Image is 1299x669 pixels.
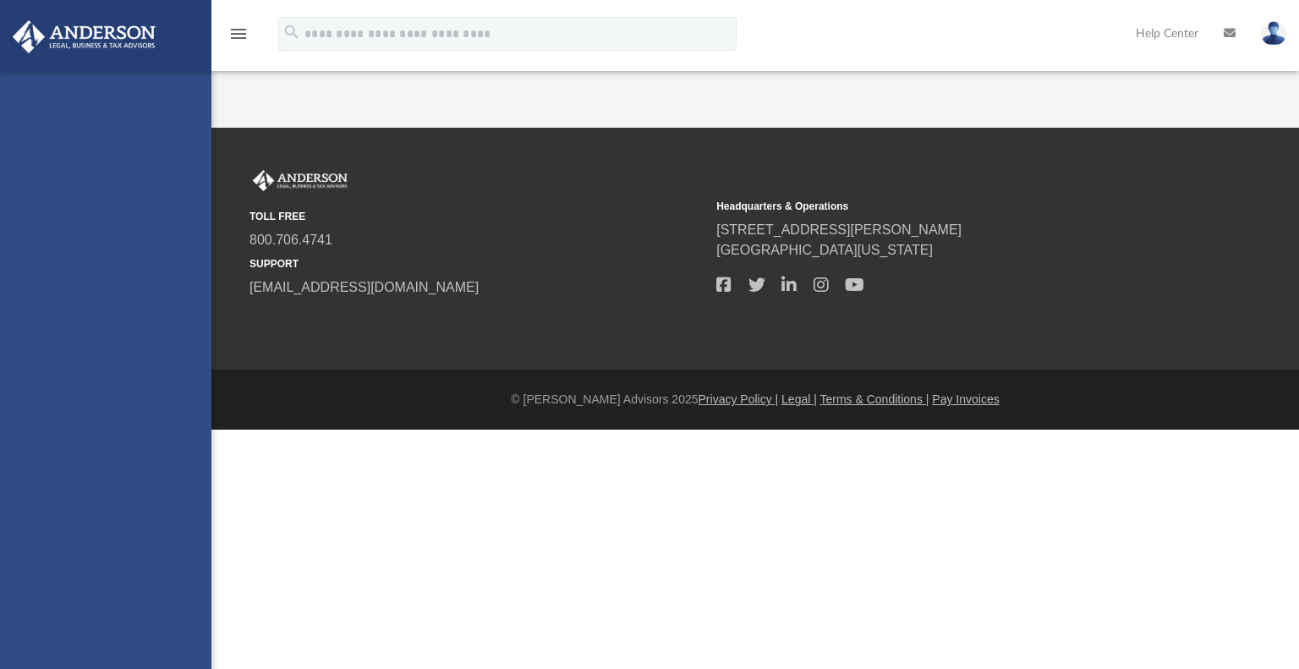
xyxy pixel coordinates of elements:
img: Anderson Advisors Platinum Portal [249,170,351,192]
a: Terms & Conditions | [820,392,929,406]
i: search [282,23,301,41]
small: Headquarters & Operations [716,199,1171,214]
i: menu [228,24,249,44]
a: [EMAIL_ADDRESS][DOMAIN_NAME] [249,280,479,294]
a: Pay Invoices [932,392,999,406]
div: © [PERSON_NAME] Advisors 2025 [211,391,1299,409]
a: Legal | [781,392,817,406]
a: [GEOGRAPHIC_DATA][US_STATE] [716,243,933,257]
img: Anderson Advisors Platinum Portal [8,20,161,53]
img: User Pic [1261,21,1286,46]
small: SUPPORT [249,256,704,271]
a: Privacy Policy | [699,392,779,406]
a: [STREET_ADDRESS][PERSON_NAME] [716,222,962,237]
a: 800.706.4741 [249,233,332,247]
a: menu [228,32,249,44]
small: TOLL FREE [249,209,704,224]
